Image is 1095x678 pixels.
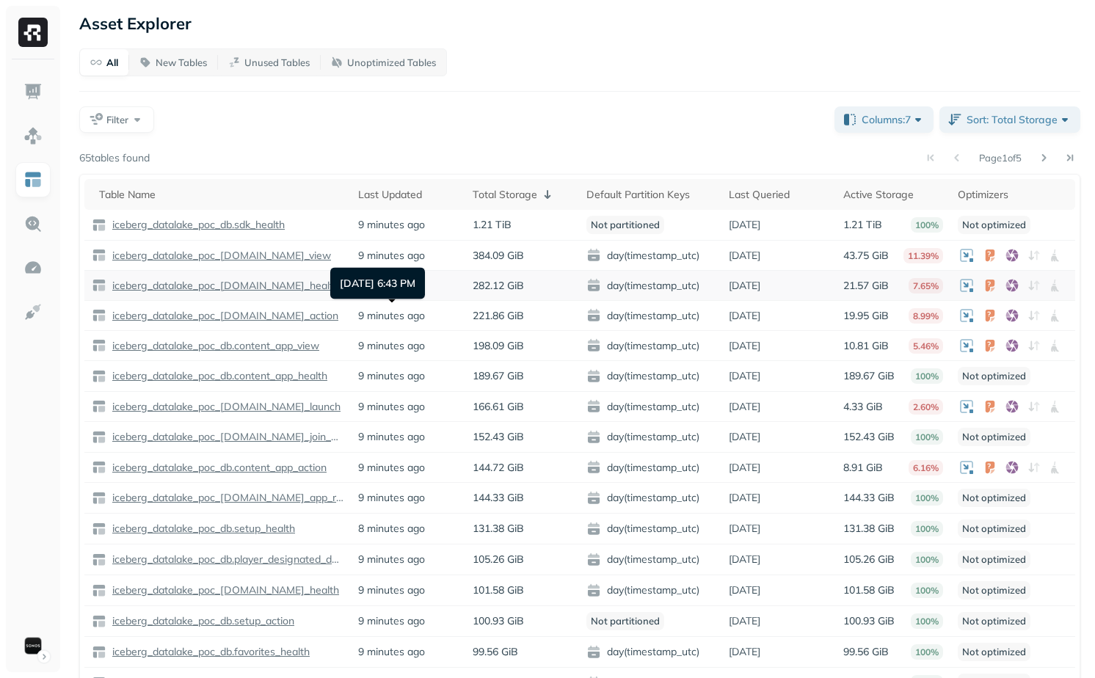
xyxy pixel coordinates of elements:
[958,367,1030,385] p: Not optimized
[843,249,889,263] p: 43.75 GiB
[843,491,895,505] p: 144.33 GiB
[586,186,714,203] div: Default Partition Keys
[106,430,343,444] a: iceberg_datalake_poc_[DOMAIN_NAME]_join_health_event
[109,249,331,263] p: iceberg_datalake_poc_[DOMAIN_NAME]_view
[911,490,943,506] p: 100%
[586,308,714,323] span: day(timestamp_utc)
[358,614,425,628] p: 9 minutes ago
[358,553,425,566] p: 9 minutes ago
[911,217,943,233] p: 100%
[473,553,524,566] p: 105.26 GiB
[586,491,714,506] span: day(timestamp_utc)
[729,309,760,323] p: [DATE]
[23,258,43,277] img: Optimization
[958,581,1030,599] p: Not optimized
[109,491,343,505] p: iceberg_datalake_poc_[DOMAIN_NAME]_app_rating_[DATE]_action
[729,249,760,263] p: [DATE]
[911,552,943,567] p: 100%
[909,399,943,415] p: 2.60%
[92,614,106,629] img: table
[106,369,327,383] a: iceberg_datalake_poc_db.content_app_health
[106,491,343,505] a: iceberg_datalake_poc_[DOMAIN_NAME]_app_rating_[DATE]_action
[586,583,714,598] span: day(timestamp_utc)
[958,520,1030,538] p: Not optimized
[473,309,524,323] p: 221.86 GiB
[106,553,343,566] a: iceberg_datalake_poc_db.player_designated_device
[729,491,760,505] p: [DATE]
[106,279,339,293] a: iceberg_datalake_poc_[DOMAIN_NAME]_health
[586,248,714,263] span: day(timestamp_utc)
[909,338,943,354] p: 5.46%
[958,428,1030,446] p: Not optimized
[92,553,106,567] img: table
[843,645,889,659] p: 99.56 GiB
[23,635,43,656] img: Sonos
[958,643,1030,661] p: Not optimized
[106,56,118,70] p: All
[92,369,106,384] img: table
[586,338,714,353] span: day(timestamp_utc)
[729,553,760,566] p: [DATE]
[109,339,319,353] p: iceberg_datalake_poc_db.content_app_view
[586,553,714,567] span: day(timestamp_utc)
[23,170,43,189] img: Asset Explorer
[834,106,934,133] button: Columns:7
[958,489,1030,507] p: Not optimized
[843,614,895,628] p: 100.93 GiB
[109,583,339,597] p: iceberg_datalake_poc_[DOMAIN_NAME]_health
[92,248,106,263] img: table
[79,151,150,165] p: 65 tables found
[843,430,895,444] p: 152.43 GiB
[729,339,760,353] p: [DATE]
[92,522,106,536] img: table
[843,461,883,475] p: 8.91 GiB
[473,491,524,505] p: 144.33 GiB
[729,461,760,475] p: [DATE]
[106,461,327,475] a: iceberg_datalake_poc_db.content_app_action
[358,339,425,353] p: 9 minutes ago
[586,399,714,414] span: day(timestamp_utc)
[109,400,341,414] p: iceberg_datalake_poc_[DOMAIN_NAME]_launch
[358,186,458,203] div: Last Updated
[843,369,895,383] p: 189.67 GiB
[911,521,943,536] p: 100%
[903,248,943,263] p: 11.39%
[729,400,760,414] p: [DATE]
[79,106,154,133] button: Filter
[843,309,889,323] p: 19.95 GiB
[979,151,1022,164] p: Page 1 of 5
[958,186,1068,203] div: Optimizers
[358,522,425,536] p: 8 minutes ago
[843,553,895,566] p: 105.26 GiB
[843,186,943,203] div: Active Storage
[586,612,664,630] p: Not partitioned
[843,400,883,414] p: 4.33 GiB
[330,268,425,299] div: [DATE] 6:43 PM
[473,400,524,414] p: 166.61 GiB
[843,339,889,353] p: 10.81 GiB
[473,614,524,628] p: 100.93 GiB
[911,368,943,384] p: 100%
[358,218,425,232] p: 9 minutes ago
[92,218,106,233] img: table
[911,583,943,598] p: 100%
[586,216,664,234] p: Not partitioned
[92,430,106,445] img: table
[99,186,343,203] div: Table Name
[358,583,425,597] p: 9 minutes ago
[109,461,327,475] p: iceberg_datalake_poc_db.content_app_action
[106,645,310,659] a: iceberg_datalake_poc_db.favorites_health
[92,645,106,660] img: table
[92,583,106,598] img: table
[109,369,327,383] p: iceberg_datalake_poc_db.content_app_health
[473,218,512,232] p: 1.21 TiB
[473,279,524,293] p: 282.12 GiB
[106,218,285,232] a: iceberg_datalake_poc_db.sdk_health
[358,645,425,659] p: 9 minutes ago
[106,113,128,127] span: Filter
[729,430,760,444] p: [DATE]
[92,338,106,353] img: table
[473,369,524,383] p: 189.67 GiB
[729,369,760,383] p: [DATE]
[843,522,895,536] p: 131.38 GiB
